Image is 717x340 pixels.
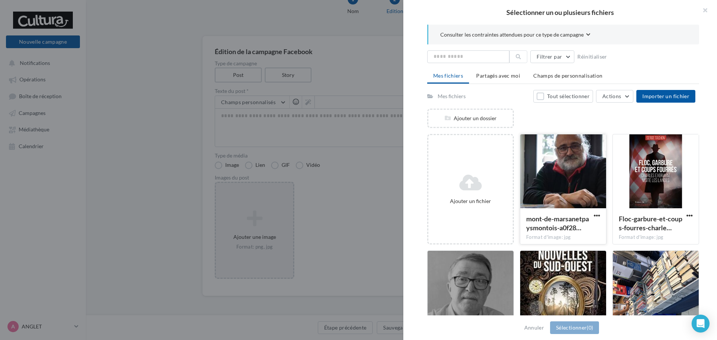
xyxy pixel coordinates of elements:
div: Ajouter un fichier [431,197,510,205]
span: Consulter les contraintes attendues pour ce type de campagne [440,31,584,38]
div: Open Intercom Messenger [692,315,710,333]
button: Actions [596,90,633,103]
button: Importer un fichier [636,90,695,103]
span: Actions [602,93,621,99]
button: Annuler [521,323,547,332]
h2: Sélectionner un ou plusieurs fichiers [415,9,705,16]
span: mont-de-marsanetpaysmontois-a0f28d2958a14d7996f4c7281cbf7689-160944-ph0 [526,215,589,232]
div: Mes fichiers [438,93,466,100]
button: Tout sélectionner [533,90,593,103]
span: Partagés avec moi [476,72,520,79]
span: Mes fichiers [433,72,463,79]
span: (0) [587,324,593,331]
button: Consulter les contraintes attendues pour ce type de campagne [440,31,590,40]
div: Format d'image: jpg [619,234,693,241]
button: Filtrer par [530,50,574,63]
span: Champs de personnalisation [533,72,602,79]
div: Format d'image: jpg [526,234,600,241]
button: Sélectionner(0) [550,321,599,334]
span: Floc-garbure-et-coups-fourres-charles-exbrayat-visite-les [619,215,682,232]
div: Ajouter un dossier [428,115,513,122]
span: Importer un fichier [642,93,689,99]
button: Réinitialiser [574,52,610,61]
